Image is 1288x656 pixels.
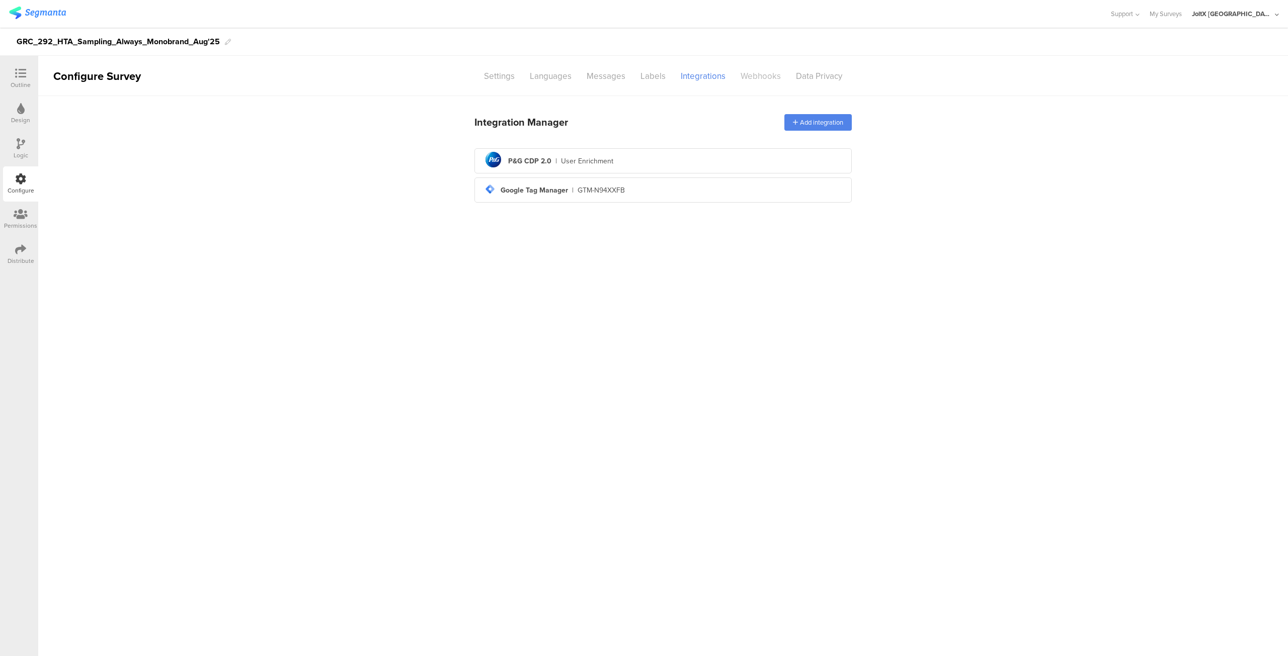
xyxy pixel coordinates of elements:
div: Webhooks [733,67,788,85]
div: JoltX [GEOGRAPHIC_DATA] [1192,9,1272,19]
div: User Enrichment [561,156,613,166]
div: P&G CDP 2.0 [508,156,551,166]
div: Logic [14,151,28,160]
div: | [572,185,574,196]
div: Integrations [673,67,733,85]
img: segmanta logo [9,7,66,19]
div: Permissions [4,221,37,230]
div: | [555,156,557,166]
div: Settings [476,67,522,85]
div: GRC_292_HTA_Sampling_Always_Monobrand_Aug'25 [17,34,220,50]
div: Configure [8,186,34,195]
div: Outline [11,80,31,89]
div: Integration Manager [474,115,568,130]
div: Distribute [8,256,34,265]
div: Messages [579,67,633,85]
div: Labels [633,67,673,85]
div: Add integration [784,114,852,131]
span: Support [1111,9,1133,19]
div: GTM-N94XXFB [578,185,625,196]
div: Data Privacy [788,67,850,85]
div: Design [11,116,30,125]
div: Google Tag Manager [501,185,568,196]
div: Languages [522,67,579,85]
div: Configure Survey [38,68,154,84]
